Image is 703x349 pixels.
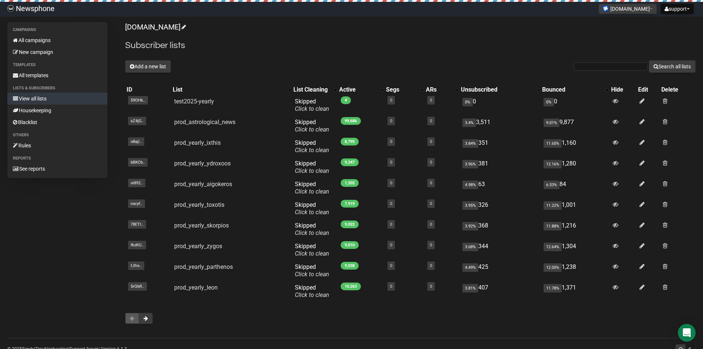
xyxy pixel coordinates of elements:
[292,85,338,95] th: List Cleaning: No sort applied, activate to apply an ascending sort
[341,220,359,228] span: 9,022
[341,158,359,166] span: 9,247
[128,199,145,208] span: nxcyf..
[7,131,107,140] li: Others
[599,4,657,14] button: [DOMAIN_NAME]
[390,98,392,103] a: 0
[459,178,541,198] td: 63
[128,96,148,105] span: 59OHk..
[541,95,610,116] td: 0
[462,284,478,292] span: 3.81%
[338,85,385,95] th: Active: No sort applied, activate to apply an ascending sort
[661,4,694,14] button: support
[544,98,554,106] span: 0%
[171,85,292,95] th: List: No sort applied, activate to apply an ascending sort
[649,60,696,73] button: Search all lists
[637,85,660,95] th: Edit: No sort applied, sorting is disabled
[295,105,329,112] a: Click to clean
[174,263,233,270] a: prod_yearly_parthenos
[426,86,452,93] div: ARs
[462,201,478,210] span: 3.95%
[390,222,392,227] a: 0
[541,178,610,198] td: 84
[174,181,232,188] a: prod_yearly_aigokeros
[459,136,541,157] td: 351
[7,25,107,34] li: Campaigns
[128,261,144,270] span: fJfre..
[295,147,329,154] a: Click to clean
[295,271,329,278] a: Click to clean
[459,219,541,240] td: 368
[430,201,432,206] a: 0
[541,240,610,260] td: 1,304
[125,60,171,73] button: Add a new list
[660,85,696,95] th: Delete: No sort applied, sorting is disabled
[542,86,602,93] div: Bounced
[611,86,635,93] div: Hide
[125,39,696,52] h2: Subscriber lists
[544,160,562,168] span: 12.16%
[7,105,107,116] a: Housekeeping
[459,95,541,116] td: 0
[544,284,562,292] span: 11.78%
[430,139,432,144] a: 0
[174,119,235,126] a: prod_astrological_news
[341,262,359,270] span: 9,038
[462,181,478,189] span: 4.98%
[661,86,694,93] div: Delete
[544,263,562,272] span: 12.05%
[174,222,229,229] a: prod_yearly_skorpios
[459,260,541,281] td: 425
[295,139,329,154] span: Skipped
[430,98,432,103] a: 0
[390,263,392,268] a: 0
[541,157,610,178] td: 1,280
[462,263,478,272] span: 4.49%
[544,181,559,189] span: 6.53%
[430,119,432,123] a: 0
[341,200,359,208] span: 7,919
[390,201,392,206] a: 0
[295,291,329,298] a: Click to clean
[174,160,231,167] a: prod_yearly_ydroxoos
[128,137,144,146] span: o8ajI..
[127,86,170,93] div: ID
[173,86,284,93] div: List
[339,86,377,93] div: Active
[174,98,214,105] a: test2025-yearly
[541,85,610,95] th: Bounced: No sort applied, activate to apply an ascending sort
[295,188,329,195] a: Click to clean
[341,96,351,104] span: 4
[430,243,432,247] a: 0
[295,126,329,133] a: Click to clean
[462,222,478,230] span: 3.92%
[461,86,534,93] div: Unsubscribed
[430,222,432,227] a: 0
[128,241,146,249] span: fkzKU..
[7,163,107,175] a: See reports
[603,6,609,11] img: 4.jpg
[430,160,432,165] a: 0
[544,201,562,210] span: 11.22%
[295,229,329,236] a: Click to clean
[390,284,392,289] a: 0
[295,284,329,298] span: Skipped
[7,154,107,163] li: Reports
[7,34,107,46] a: All campaigns
[295,201,329,216] span: Skipped
[295,119,329,133] span: Skipped
[459,198,541,219] td: 326
[7,5,14,12] img: 5b85845664c3c003189964b57913b48e
[295,243,329,257] span: Skipped
[341,241,359,249] span: 9,010
[544,139,562,148] span: 11.65%
[174,201,224,208] a: prod_yearly_toxotis
[7,61,107,69] li: Templates
[385,85,424,95] th: Segs: No sort applied, activate to apply an ascending sort
[459,85,541,95] th: Unsubscribed: No sort applied, activate to apply an ascending sort
[386,86,417,93] div: Segs
[430,181,432,185] a: 0
[7,69,107,81] a: All templates
[544,222,562,230] span: 11.88%
[341,179,359,187] span: 1,202
[638,86,658,93] div: Edit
